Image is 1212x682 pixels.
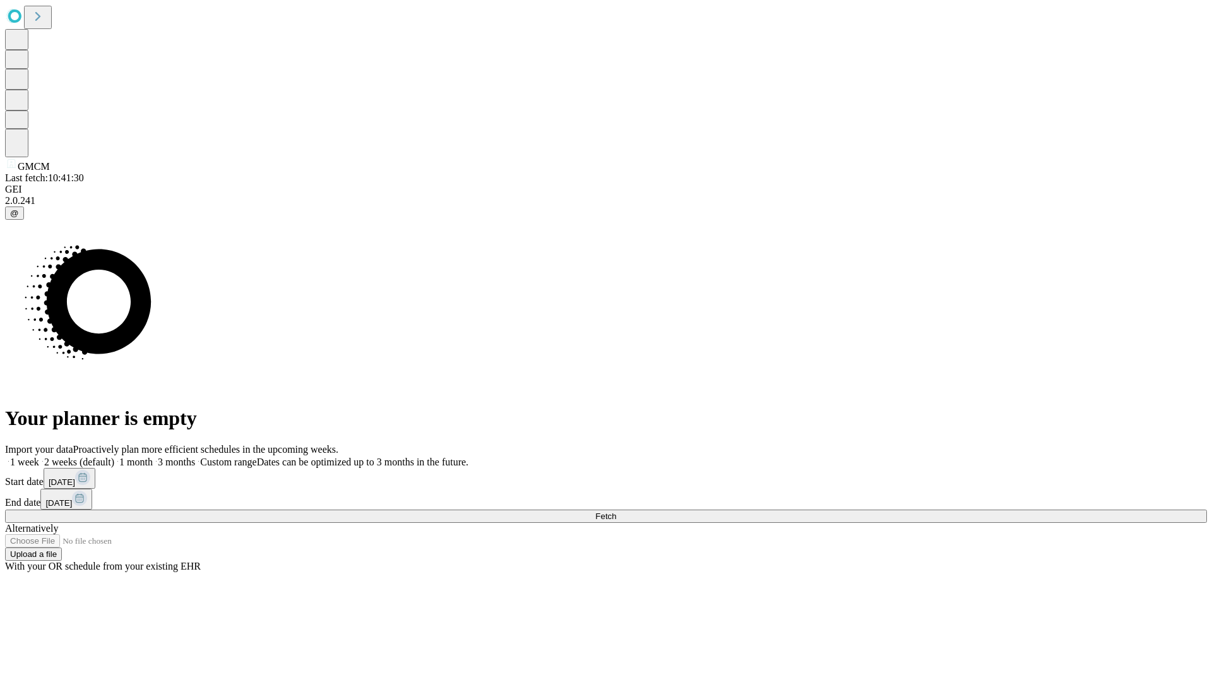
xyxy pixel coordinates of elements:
[5,444,73,455] span: Import your data
[595,512,616,521] span: Fetch
[119,457,153,467] span: 1 month
[44,457,114,467] span: 2 weeks (default)
[5,523,58,534] span: Alternatively
[5,184,1207,195] div: GEI
[257,457,468,467] span: Dates can be optimized up to 3 months in the future.
[5,510,1207,523] button: Fetch
[5,468,1207,489] div: Start date
[18,161,50,172] span: GMCM
[5,195,1207,206] div: 2.0.241
[73,444,338,455] span: Proactively plan more efficient schedules in the upcoming weeks.
[5,547,62,561] button: Upload a file
[5,561,201,571] span: With your OR schedule from your existing EHR
[5,407,1207,430] h1: Your planner is empty
[5,172,84,183] span: Last fetch: 10:41:30
[45,498,72,508] span: [DATE]
[5,489,1207,510] div: End date
[5,206,24,220] button: @
[40,489,92,510] button: [DATE]
[10,457,39,467] span: 1 week
[10,208,19,218] span: @
[200,457,256,467] span: Custom range
[44,468,95,489] button: [DATE]
[158,457,195,467] span: 3 months
[49,477,75,487] span: [DATE]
